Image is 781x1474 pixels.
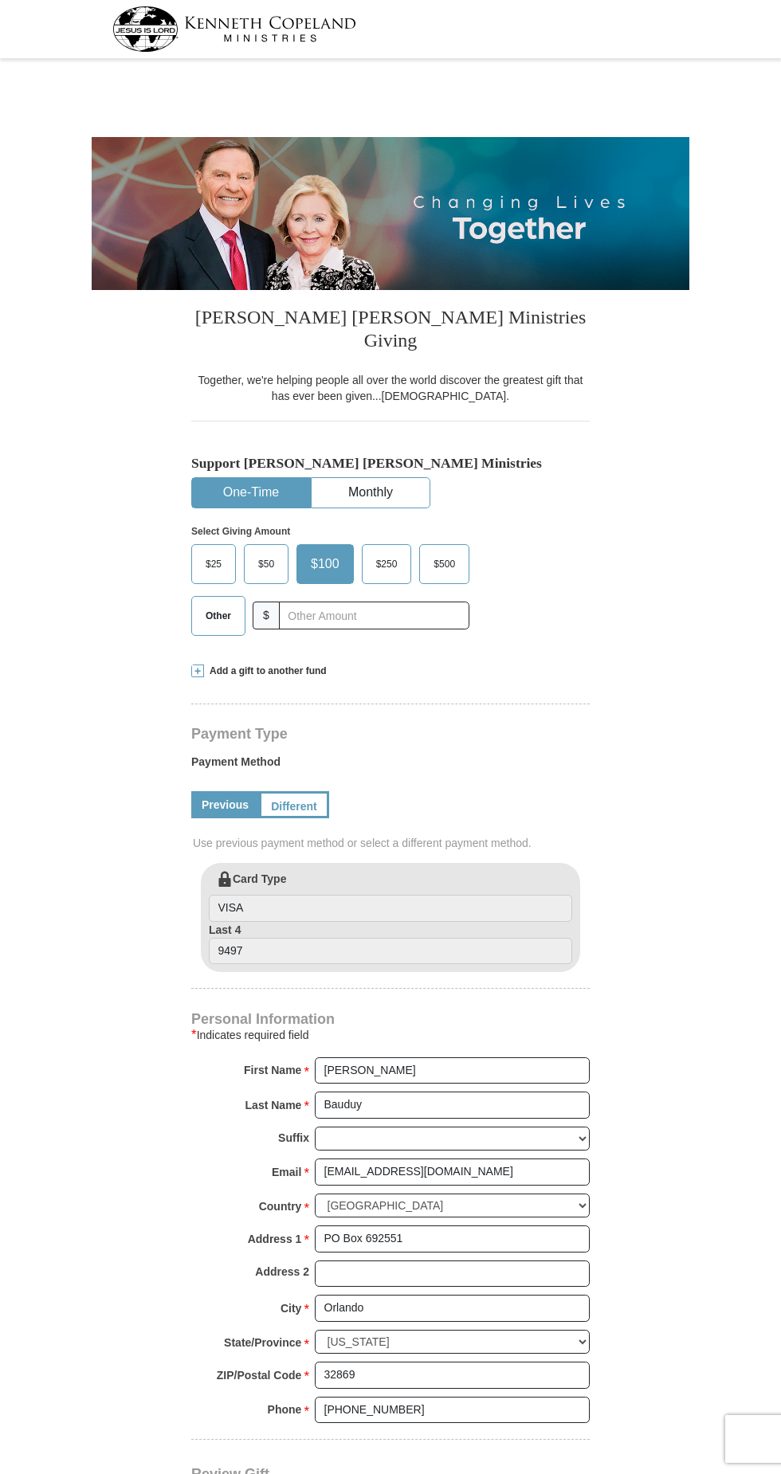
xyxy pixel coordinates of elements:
strong: Address 2 [255,1260,309,1283]
button: Monthly [312,478,430,508]
h3: [PERSON_NAME] [PERSON_NAME] Ministries Giving [191,290,590,372]
button: One-Time [192,478,310,508]
span: $ [253,602,280,629]
div: Indicates required field [191,1025,590,1045]
span: Use previous payment method or select a different payment method. [193,835,591,851]
span: $100 [303,552,347,576]
strong: Last Name [245,1094,302,1116]
input: Other Amount [279,602,469,629]
input: Last 4 [209,938,572,965]
a: Different [259,791,329,818]
h4: Payment Type [191,727,590,740]
strong: First Name [244,1059,301,1081]
strong: Select Giving Amount [191,526,290,537]
strong: ZIP/Postal Code [217,1364,302,1386]
a: Previous [191,791,259,818]
strong: Address 1 [248,1228,302,1250]
label: Card Type [209,871,572,922]
span: $50 [250,552,282,576]
strong: City [281,1297,301,1319]
strong: State/Province [224,1331,301,1354]
strong: Country [259,1195,302,1217]
input: Card Type [209,895,572,922]
label: Payment Method [191,754,590,778]
h4: Personal Information [191,1013,590,1025]
div: Together, we're helping people all over the world discover the greatest gift that has ever been g... [191,372,590,404]
span: $500 [426,552,463,576]
strong: Suffix [278,1127,309,1149]
strong: Email [272,1161,301,1183]
label: Last 4 [209,922,572,965]
strong: Phone [268,1398,302,1421]
span: Add a gift to another fund [204,664,327,678]
h5: Support [PERSON_NAME] [PERSON_NAME] Ministries [191,455,590,472]
span: $25 [198,552,230,576]
span: Other [198,604,239,628]
img: kcm-header-logo.svg [112,6,356,52]
span: $250 [368,552,406,576]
